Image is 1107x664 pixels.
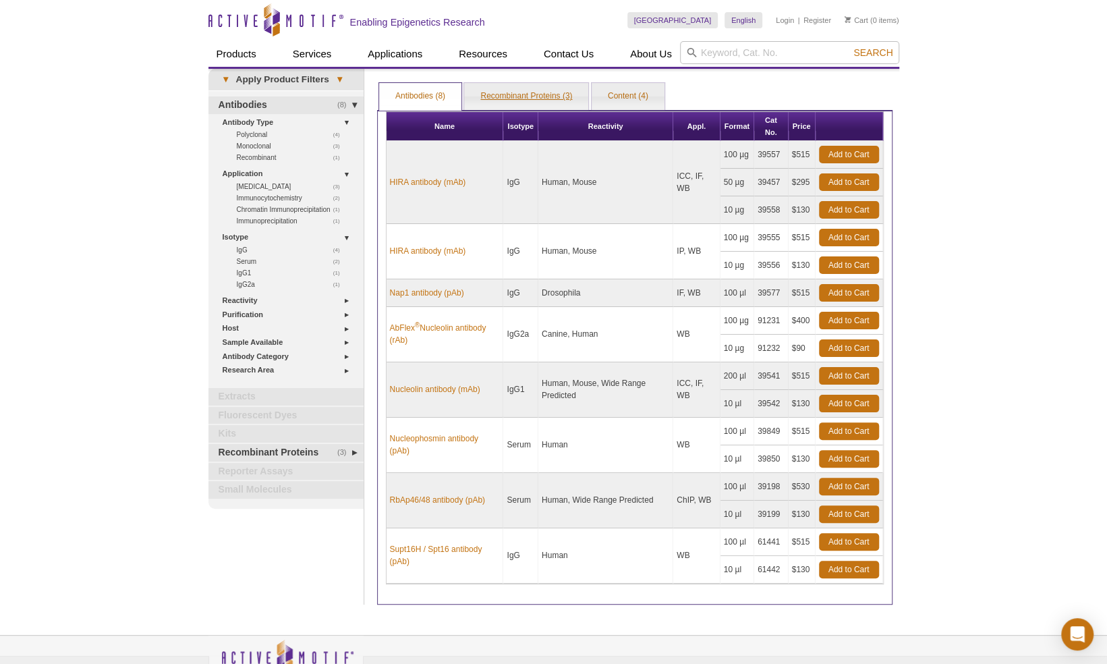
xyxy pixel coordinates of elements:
[208,425,364,443] a: Kits
[819,339,879,357] a: Add to Cart
[776,16,794,25] a: Login
[819,284,879,302] a: Add to Cart
[390,176,466,188] a: HIRA antibody (mAb)
[789,169,816,196] td: $295
[819,367,879,385] a: Add to Cart
[789,252,816,279] td: $130
[464,83,588,110] a: Recombinant Proteins (3)
[390,383,480,395] a: Nucleolin antibody (mAb)
[754,362,789,390] td: 39541
[223,350,356,364] a: Antibody Category
[754,335,789,362] td: 91232
[754,501,789,528] td: 39199
[789,141,816,169] td: $515
[538,224,673,279] td: Human, Mouse
[390,322,500,346] a: AbFlex®Nucleolin antibody (rAb)
[673,224,720,279] td: IP, WB
[720,307,754,335] td: 100 µg
[503,141,538,224] td: IgG
[503,362,538,418] td: IgG1
[333,152,347,163] span: (1)
[720,445,754,473] td: 10 µl
[538,279,673,307] td: Drosophila
[592,83,664,110] a: Content (4)
[536,41,602,67] a: Contact Us
[390,543,500,568] a: Supt16H / Spt16 antibody (pAb)
[223,294,356,308] a: Reactivity
[673,279,720,307] td: IF, WB
[754,196,789,224] td: 39558
[789,362,816,390] td: $515
[538,528,673,584] td: Human
[237,140,347,152] a: (3)Monoclonal
[538,112,673,141] th: Reactivity
[390,287,464,299] a: Nap1 antibody (pAb)
[720,279,754,307] td: 100 µl
[720,528,754,556] td: 100 µl
[390,245,466,257] a: HIRA antibody (mAb)
[720,335,754,362] td: 10 µg
[673,141,720,224] td: ICC, IF, WB
[333,244,347,256] span: (4)
[333,204,347,215] span: (1)
[754,169,789,196] td: 39457
[754,390,789,418] td: 39542
[789,445,816,473] td: $130
[789,418,816,445] td: $515
[223,115,356,130] a: Antibody Type
[350,16,485,28] h2: Enabling Epigenetics Research
[789,224,816,252] td: $515
[503,418,538,473] td: Serum
[849,47,897,59] button: Search
[789,307,816,335] td: $400
[237,129,347,140] a: (4)Polyclonal
[622,41,680,67] a: About Us
[819,395,879,412] a: Add to Cart
[789,112,816,141] th: Price
[503,473,538,528] td: Serum
[215,74,236,86] span: ▾
[337,96,354,114] span: (8)
[387,112,504,141] th: Name
[285,41,340,67] a: Services
[503,112,538,141] th: Isotype
[720,224,754,252] td: 100 µg
[720,418,754,445] td: 100 µl
[360,41,430,67] a: Applications
[754,307,789,335] td: 91231
[208,388,364,406] a: Extracts
[673,418,720,473] td: WB
[673,112,720,141] th: Appl.
[819,229,879,246] a: Add to Cart
[819,450,879,468] a: Add to Cart
[333,215,347,227] span: (1)
[819,256,879,274] a: Add to Cart
[223,335,356,350] a: Sample Available
[819,478,879,495] a: Add to Cart
[789,279,816,307] td: $515
[333,256,347,267] span: (2)
[237,267,347,279] a: (1)IgG1
[237,244,347,256] a: (4)IgG
[627,12,718,28] a: [GEOGRAPHIC_DATA]
[223,167,356,181] a: Application
[720,556,754,584] td: 10 µl
[208,96,364,114] a: (8)Antibodies
[673,528,720,584] td: WB
[237,204,347,215] a: (1)Chromatin Immunoprecipitation
[333,279,347,290] span: (1)
[819,561,879,578] a: Add to Cart
[237,181,347,192] a: (3)[MEDICAL_DATA]
[819,505,879,523] a: Add to Cart
[789,501,816,528] td: $130
[673,362,720,418] td: ICC, IF, WB
[720,169,754,196] td: 50 µg
[390,433,500,457] a: Nucleophosmin antibody (pAb)
[503,279,538,307] td: IgG
[720,390,754,418] td: 10 µl
[853,47,892,58] span: Search
[208,41,264,67] a: Products
[754,528,789,556] td: 61441
[789,473,816,501] td: $530
[333,140,347,152] span: (3)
